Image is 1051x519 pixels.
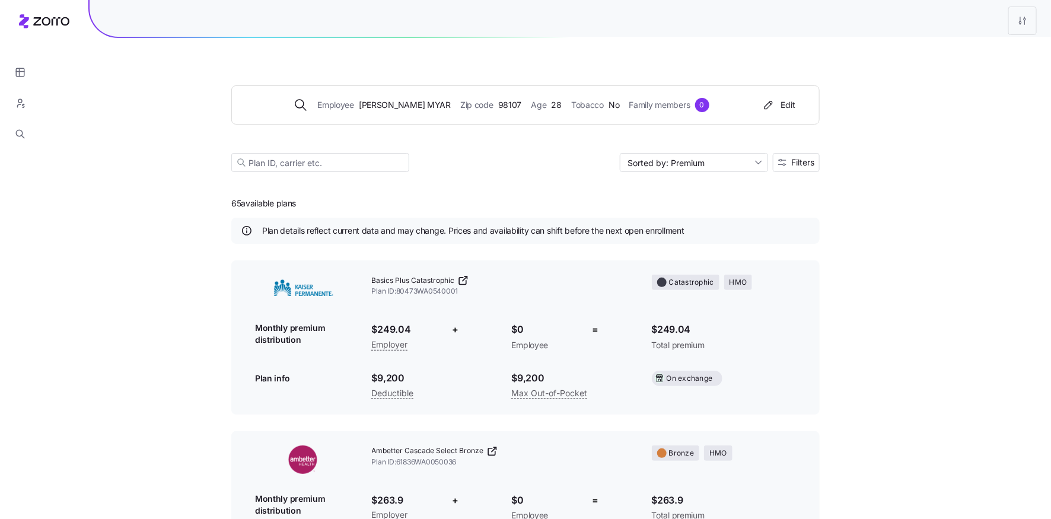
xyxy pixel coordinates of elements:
[372,275,633,286] a: Basics Plus Catastrophic
[762,99,795,111] div: Edit
[460,98,493,112] span: Zip code
[629,98,690,112] span: Family members
[372,457,633,467] span: Plan ID: 61836WA0050036
[372,337,408,352] span: Employer
[372,445,633,457] a: Ambetter Cascade Select Bronze
[773,153,820,172] button: Filters
[652,493,796,508] span: $263.9
[757,95,800,114] button: Edit
[791,158,814,167] span: Filters
[609,98,619,112] span: No
[231,153,409,172] input: Plan ID, carrier etc.
[571,98,604,112] span: Tobacco
[512,371,607,386] span: $9,200
[231,198,296,209] span: 65 available plans
[262,225,684,237] span: Plan details reflect current data and may change. Prices and availability can shift before the ne...
[255,445,353,474] img: Ambetter
[652,322,796,337] span: $249.04
[584,493,607,508] div: =
[667,371,713,386] span: On exchange
[255,372,289,384] span: Plan info
[255,275,353,303] img: Kaiser Permanente
[730,275,747,289] span: HMO
[372,386,414,400] span: Deductible
[531,98,546,112] span: Age
[372,371,458,386] span: $9,200
[255,322,353,346] span: Monthly premium distribution
[512,493,575,508] span: $0
[498,98,522,112] span: 98107
[372,446,484,456] span: Ambetter Cascade Select Bronze
[620,153,768,172] input: Sort by
[444,322,467,337] div: +
[372,276,455,286] span: Basics Plus Catastrophic
[669,275,714,289] span: Catastrophic
[444,493,467,508] div: +
[372,493,435,508] span: $263.9
[372,322,435,337] span: $249.04
[652,339,796,351] span: Total premium
[359,98,451,112] span: [PERSON_NAME] MYAR
[372,286,633,297] span: Plan ID: 80473WA0540001
[255,493,353,517] span: Monthly premium distribution
[512,386,588,400] span: Max Out-of-Pocket
[552,98,562,112] span: 28
[512,322,575,337] span: $0
[709,446,727,460] span: HMO
[317,98,354,112] span: Employee
[512,339,575,351] span: Employee
[695,98,709,112] div: 0
[669,446,695,460] span: Bronze
[584,322,607,337] div: =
